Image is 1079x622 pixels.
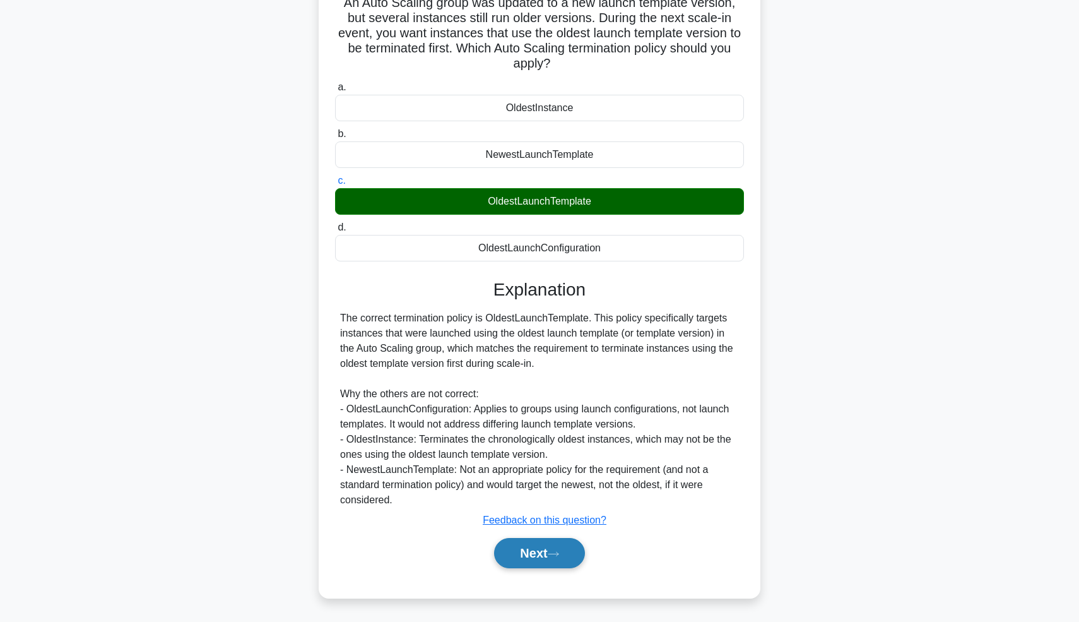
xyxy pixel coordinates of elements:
[335,141,744,168] div: NewestLaunchTemplate
[494,538,584,568] button: Next
[338,175,345,186] span: c.
[338,222,346,232] span: d.
[338,81,346,92] span: a.
[340,311,739,508] div: The correct termination policy is OldestLaunchTemplate. This policy specifically targets instance...
[338,128,346,139] span: b.
[335,235,744,261] div: OldestLaunchConfiguration
[483,515,606,525] a: Feedback on this question?
[335,188,744,215] div: OldestLaunchTemplate
[335,95,744,121] div: OldestInstance
[343,279,736,301] h3: Explanation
